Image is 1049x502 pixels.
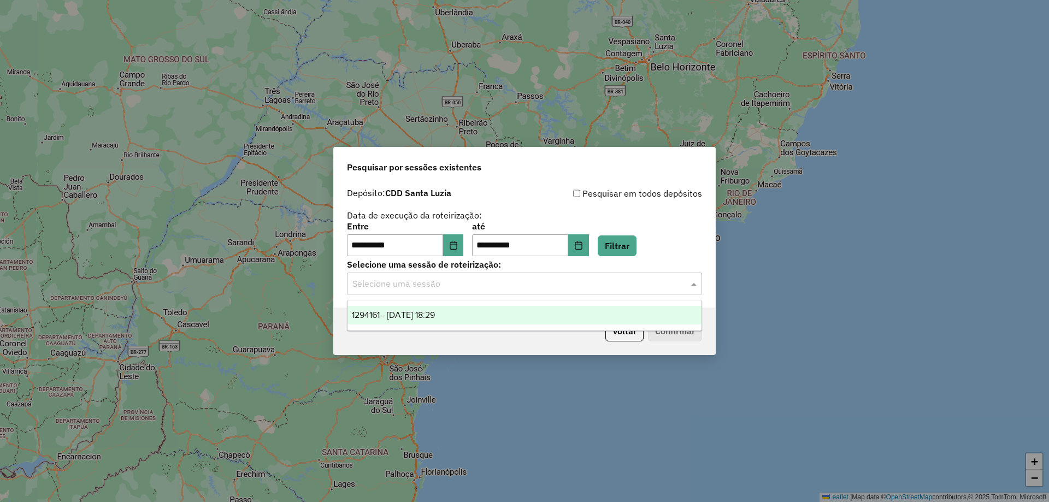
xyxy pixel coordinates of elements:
button: Filtrar [598,235,637,256]
span: 1294161 - [DATE] 18:29 [352,310,435,320]
label: Data de execução da roteirização: [347,209,482,222]
strong: CDD Santa Luzia [385,187,451,198]
button: Choose Date [443,234,464,256]
label: até [472,220,588,233]
label: Entre [347,220,463,233]
span: Pesquisar por sessões existentes [347,161,481,174]
label: Selecione uma sessão de roteirização: [347,258,702,271]
label: Depósito: [347,186,451,199]
ng-dropdown-panel: Options list [347,300,702,331]
button: Voltar [605,321,644,341]
button: Choose Date [568,234,589,256]
div: Pesquisar em todos depósitos [524,187,702,200]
